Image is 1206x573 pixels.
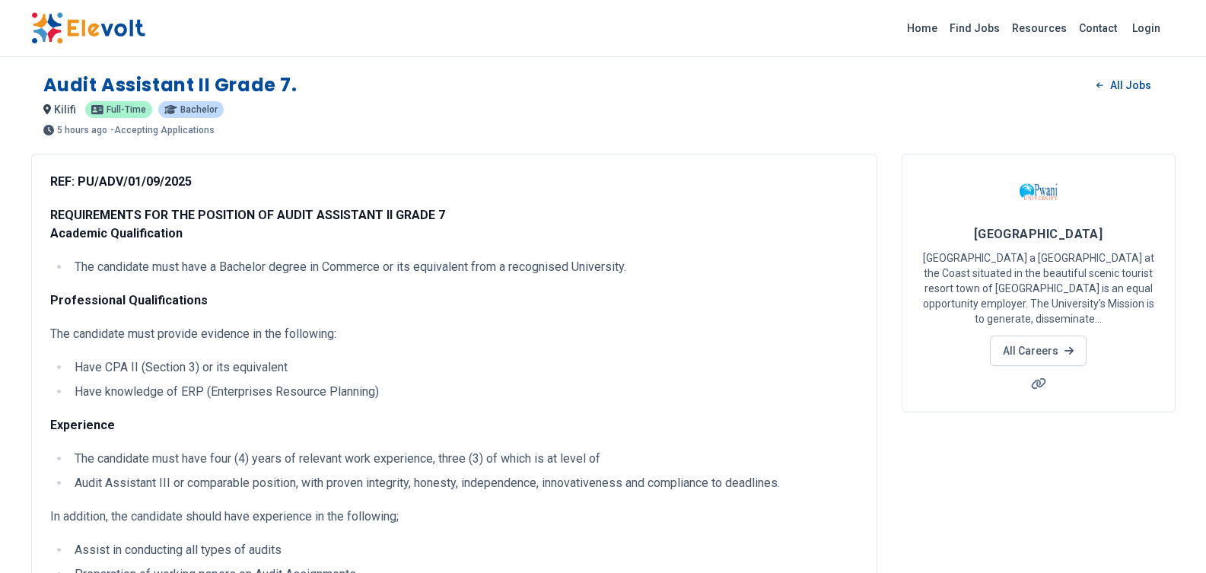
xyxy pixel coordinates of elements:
[43,73,298,97] h1: Audit Assistant II Grade 7.
[70,383,858,401] li: Have knowledge of ERP (Enterprises Resource Planning)
[110,126,215,135] p: - Accepting Applications
[57,126,107,135] span: 5 hours ago
[990,336,1087,366] a: All Careers
[54,103,76,116] span: kilifi
[50,418,115,432] strong: Experience
[1006,16,1073,40] a: Resources
[974,227,1103,241] span: [GEOGRAPHIC_DATA]
[1020,173,1058,211] img: Pwani University
[943,16,1006,40] a: Find Jobs
[50,293,208,307] strong: Professional Qualifications
[50,208,445,240] strong: REQUIREMENTS FOR THE POSITION OF AUDIT ASSISTANT II GRADE 7 Academic Qualification
[70,258,858,276] li: The candidate must have a Bachelor degree in Commerce or its equivalent from a recognised Univers...
[901,16,943,40] a: Home
[50,174,192,189] strong: REF: PU/ADV/01/09/2025
[1123,13,1169,43] a: Login
[107,105,146,114] span: Full-time
[70,358,858,377] li: Have CPA II (Section 3) or its equivalent
[70,541,858,559] li: Assist in conducting all types of audits
[50,508,858,526] p: In addition, the candidate should have experience in the following;
[1073,16,1123,40] a: Contact
[921,250,1157,326] p: [GEOGRAPHIC_DATA] a [GEOGRAPHIC_DATA] at the Coast situated in the beautiful scenic tourist resor...
[50,325,858,343] p: The candidate must provide evidence in the following:
[1084,74,1163,97] a: All Jobs
[70,450,858,468] li: The candidate must have four (4) years of relevant work experience, three (3) of which is at leve...
[31,12,145,44] img: Elevolt
[70,474,858,492] li: Audit Assistant III or comparable position, with proven integrity, honesty, independence, innovat...
[180,105,218,114] span: Bachelor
